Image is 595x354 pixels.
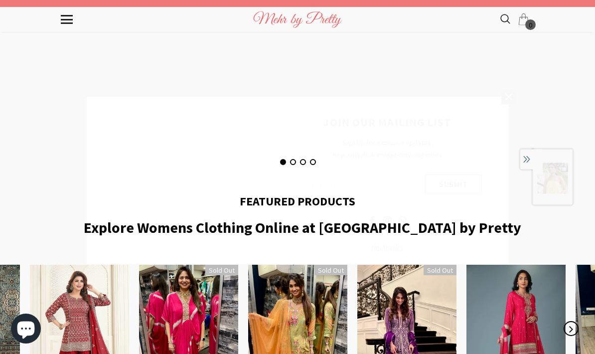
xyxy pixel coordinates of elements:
inbox-online-store-chat: Shopify online store chat [8,314,44,346]
input: Email Address [294,175,420,193]
span: JOIN OUR MAILING LIST [323,115,451,129]
span: Sign Up for exclusive updates, new arrivals & insider-only discounts [333,138,442,159]
input: Submit [425,175,482,193]
span: No, thanks [372,243,403,252]
a: Close [501,89,516,104]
